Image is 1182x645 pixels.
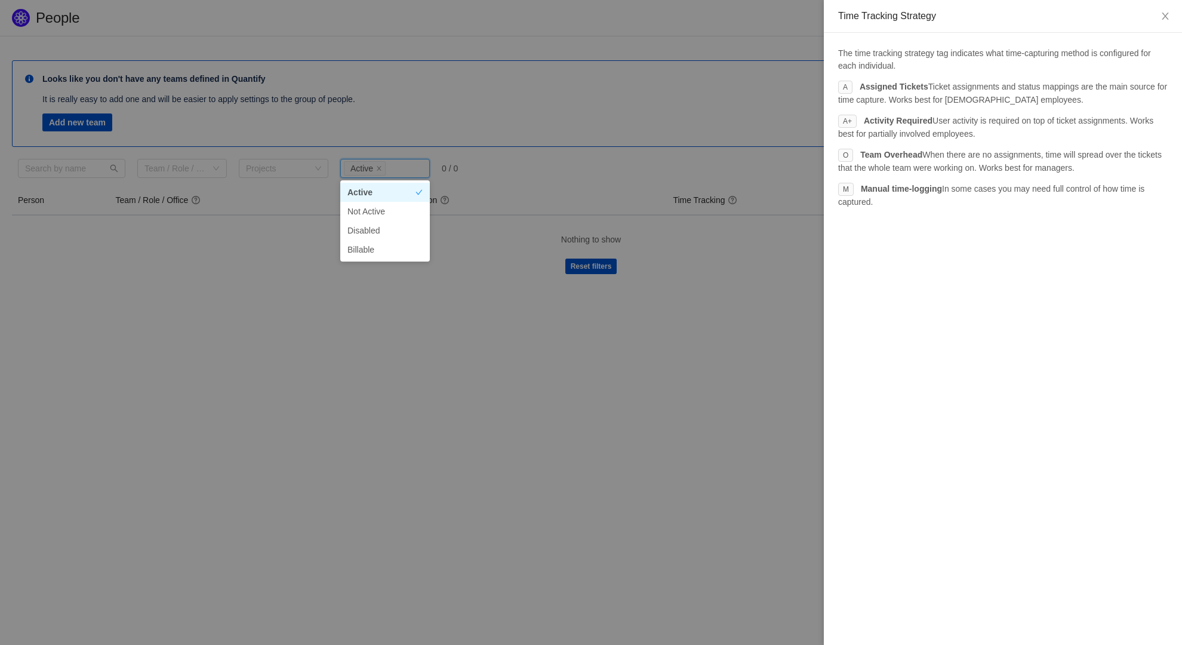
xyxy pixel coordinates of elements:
[838,115,857,128] span: A+
[838,10,1168,23] div: Time Tracking Strategy
[838,183,854,196] span: M
[347,245,374,254] span: Billable
[838,149,853,162] span: O
[347,226,380,235] span: Disabled
[415,246,423,253] i: icon: check
[838,183,1168,208] p: In some cases you may need full control of how time is captured.
[838,149,1168,174] p: When there are no assignments, time will spread over the tickets that the whole team were working...
[347,207,385,216] span: Not Active
[838,81,1168,106] p: Ticket assignments and status mappings are the main source for time capture. Works best for [DEMO...
[838,115,1168,140] p: User activity is required on top of ticket assignments. Works best for partially involved employees.
[415,208,423,215] i: icon: check
[340,183,430,202] li: Active
[861,184,942,193] strong: Manual time-logging
[1161,11,1170,21] i: icon: close
[415,227,423,234] i: icon: check
[415,189,423,196] i: icon: check
[860,150,922,159] strong: Team Overhead
[838,81,852,94] span: A
[838,47,1168,72] p: The time tracking strategy tag indicates what time-capturing method is configured for each indivi...
[860,82,928,91] strong: Assigned Tickets
[864,116,932,125] strong: Activity Required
